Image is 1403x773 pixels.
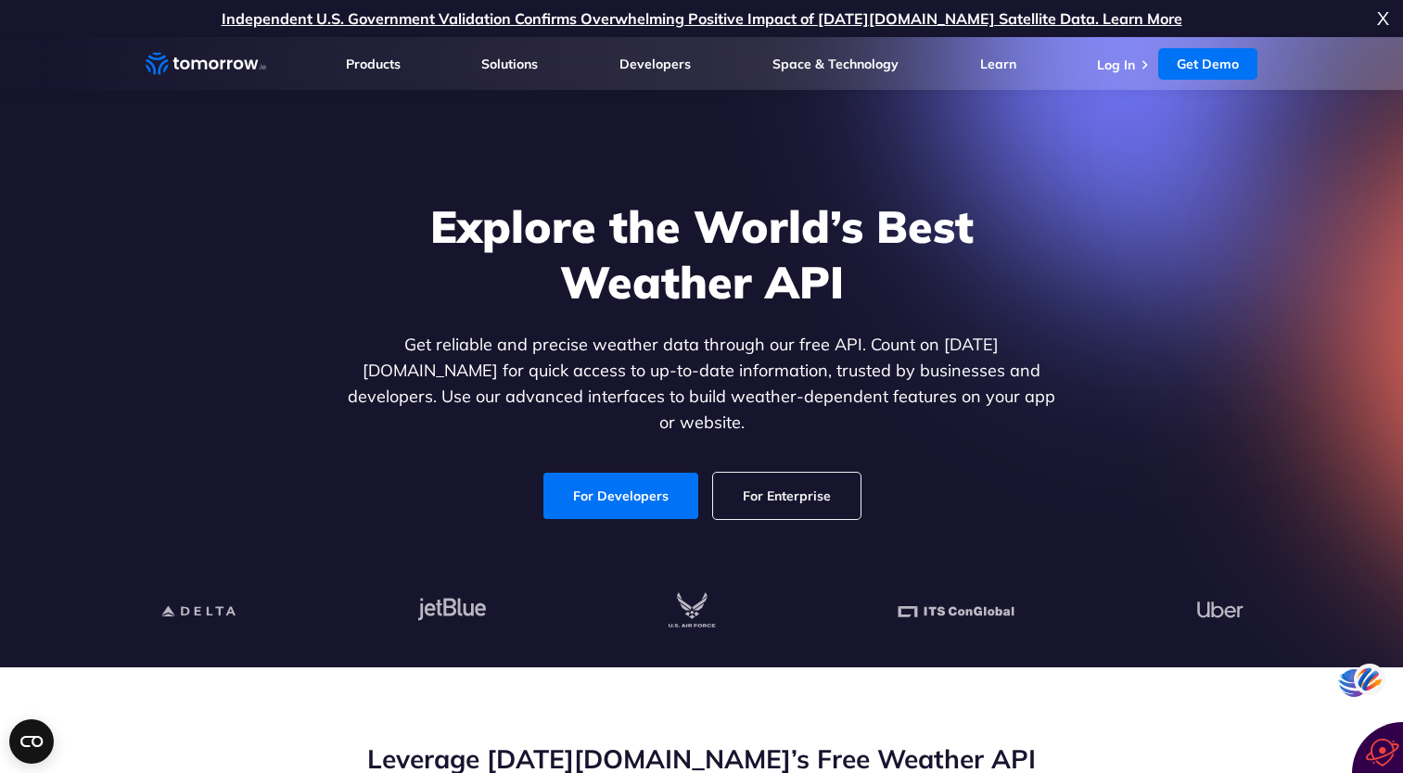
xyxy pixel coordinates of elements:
[713,473,861,519] a: For Enterprise
[344,332,1060,436] p: Get reliable and precise weather data through our free API. Count on [DATE][DOMAIN_NAME] for quic...
[543,473,698,519] a: For Developers
[772,56,899,72] a: Space & Technology
[346,56,401,72] a: Products
[1158,48,1257,80] a: Get Demo
[1354,662,1385,696] img: svg+xml;base64,PHN2ZyB3aWR0aD0iNDQiIGhlaWdodD0iNDQiIHZpZXdCb3g9IjAgMCA0NCA0NCIgZmlsbD0ibm9uZSIgeG...
[481,56,538,72] a: Solutions
[980,56,1016,72] a: Learn
[1097,57,1135,73] a: Log In
[9,719,54,764] button: Open CMP widget
[619,56,691,72] a: Developers
[146,50,266,78] a: Home link
[1338,665,1370,700] img: svg+xml;base64,PHN2ZyB3aWR0aD0iMzQiIGhlaWdodD0iMzQiIHZpZXdCb3g9IjAgMCAzNCAzNCIgZmlsbD0ibm9uZSIgeG...
[222,9,1182,28] a: Independent U.S. Government Validation Confirms Overwhelming Positive Impact of [DATE][DOMAIN_NAM...
[344,198,1060,310] h1: Explore the World’s Best Weather API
